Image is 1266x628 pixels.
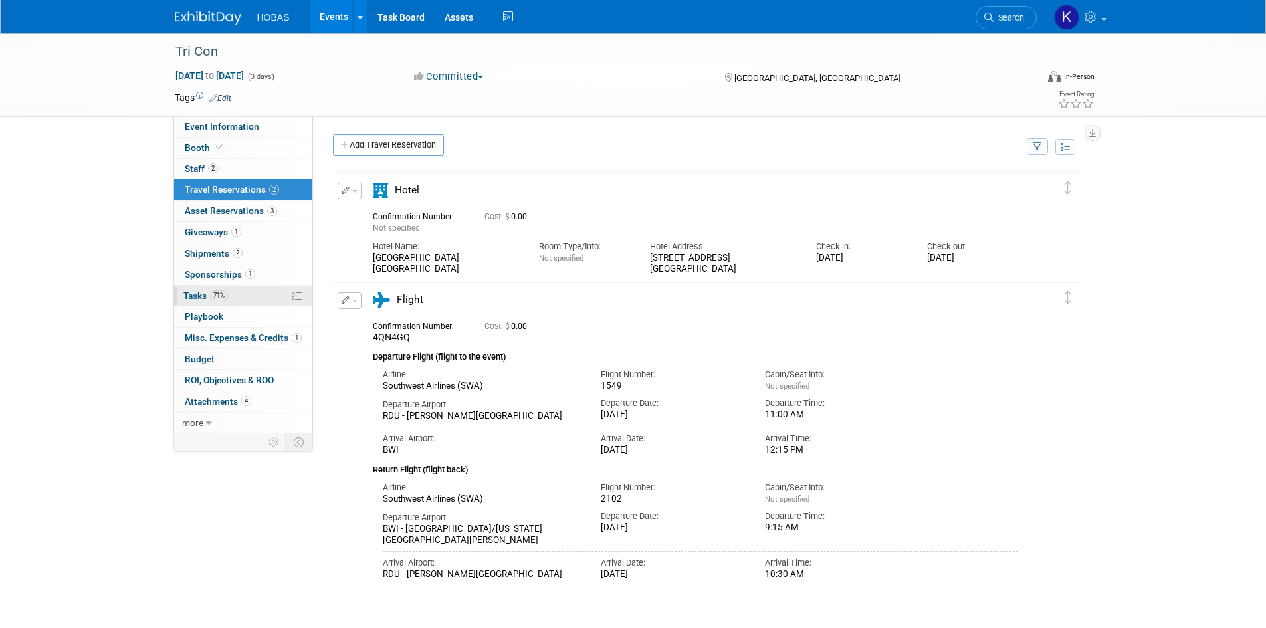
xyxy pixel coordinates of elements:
[765,397,909,409] div: Departure Time:
[765,522,909,534] div: 9:15 AM
[816,241,907,253] div: Check-in:
[285,433,312,451] td: Toggle Event Tabs
[484,212,532,221] span: 0.00
[765,381,809,391] span: Not specified
[1048,71,1061,82] img: Format-Inperson.png
[241,396,251,406] span: 4
[383,381,581,392] div: Southwest Airlines (SWA)
[958,69,1095,89] div: Event Format
[373,292,390,308] i: Flight
[601,510,745,522] div: Departure Date:
[484,322,511,331] span: Cost: $
[397,294,423,306] span: Flight
[765,482,909,494] div: Cabin/Seat Info:
[175,70,245,82] span: [DATE] [DATE]
[927,241,1018,253] div: Check-out:
[650,253,796,275] div: [STREET_ADDRESS] [GEOGRAPHIC_DATA]
[174,349,312,369] a: Budget
[601,397,745,409] div: Departure Date:
[1065,181,1071,195] i: Click and drag to move item
[373,208,465,222] div: Confirmation Number:
[601,482,745,494] div: Flight Number:
[601,381,745,392] div: 1549
[174,328,312,348] a: Misc. Expenses & Credits1
[650,241,796,253] div: Hotel Address:
[185,184,279,195] span: Travel Reservations
[976,6,1037,29] a: Search
[383,569,581,580] div: RDU - [PERSON_NAME][GEOGRAPHIC_DATA]
[383,494,581,505] div: Southwest Airlines (SWA)
[185,142,225,153] span: Booth
[373,318,465,332] div: Confirmation Number:
[994,13,1024,23] span: Search
[601,409,745,421] div: [DATE]
[383,557,581,569] div: Arrival Airport:
[373,456,1019,476] div: Return Flight (flight back)
[734,73,900,83] span: [GEOGRAPHIC_DATA], [GEOGRAPHIC_DATA]
[185,248,243,259] span: Shipments
[174,179,312,200] a: Travel Reservations2
[373,183,388,198] i: Hotel
[373,223,420,233] span: Not specified
[269,185,279,195] span: 2
[174,264,312,285] a: Sponsorships1
[601,557,745,569] div: Arrival Date:
[484,322,532,331] span: 0.00
[601,433,745,445] div: Arrival Date:
[765,510,909,522] div: Departure Time:
[383,369,581,381] div: Airline:
[373,253,519,275] div: [GEOGRAPHIC_DATA] [GEOGRAPHIC_DATA]
[182,417,203,428] span: more
[383,411,581,422] div: RDU - [PERSON_NAME][GEOGRAPHIC_DATA]
[174,201,312,221] a: Asset Reservations3
[1054,5,1079,30] img: krystal coker
[209,94,231,103] a: Edit
[927,253,1018,264] div: [DATE]
[1033,143,1042,152] i: Filter by Traveler
[765,557,909,569] div: Arrival Time:
[245,269,255,279] span: 1
[216,144,223,151] i: Booth reservation complete
[174,222,312,243] a: Giveaways1
[539,253,583,262] span: Not specified
[383,445,581,456] div: BWI
[203,70,216,81] span: to
[233,248,243,258] span: 2
[373,344,1019,364] div: Departure Flight (flight to the event)
[383,399,581,411] div: Departure Airport:
[174,243,312,264] a: Shipments2
[185,396,251,407] span: Attachments
[174,138,312,158] a: Booth
[1058,91,1094,98] div: Event Rating
[185,163,218,174] span: Staff
[183,290,228,301] span: Tasks
[210,290,228,300] span: 71%
[174,370,312,391] a: ROI, Objectives & ROO
[383,433,581,445] div: Arrival Airport:
[1063,72,1095,82] div: In-Person
[765,494,809,504] span: Not specified
[373,241,519,253] div: Hotel Name:
[816,253,907,264] div: [DATE]
[395,184,419,196] span: Hotel
[409,70,488,84] button: Committed
[174,116,312,137] a: Event Information
[185,332,302,343] span: Misc. Expenses & Credits
[373,332,410,342] span: 4QN4GQ
[257,12,290,23] span: HOBAS
[174,306,312,327] a: Playbook
[484,212,511,221] span: Cost: $
[1065,291,1071,304] i: Click and drag to move item
[292,333,302,343] span: 1
[765,369,909,381] div: Cabin/Seat Info:
[185,121,259,132] span: Event Information
[383,512,581,524] div: Departure Airport:
[185,354,215,364] span: Budget
[174,413,312,433] a: more
[231,227,241,237] span: 1
[185,311,223,322] span: Playbook
[175,11,241,25] img: ExhibitDay
[185,227,241,237] span: Giveaways
[185,269,255,280] span: Sponsorships
[539,241,630,253] div: Room Type/Info:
